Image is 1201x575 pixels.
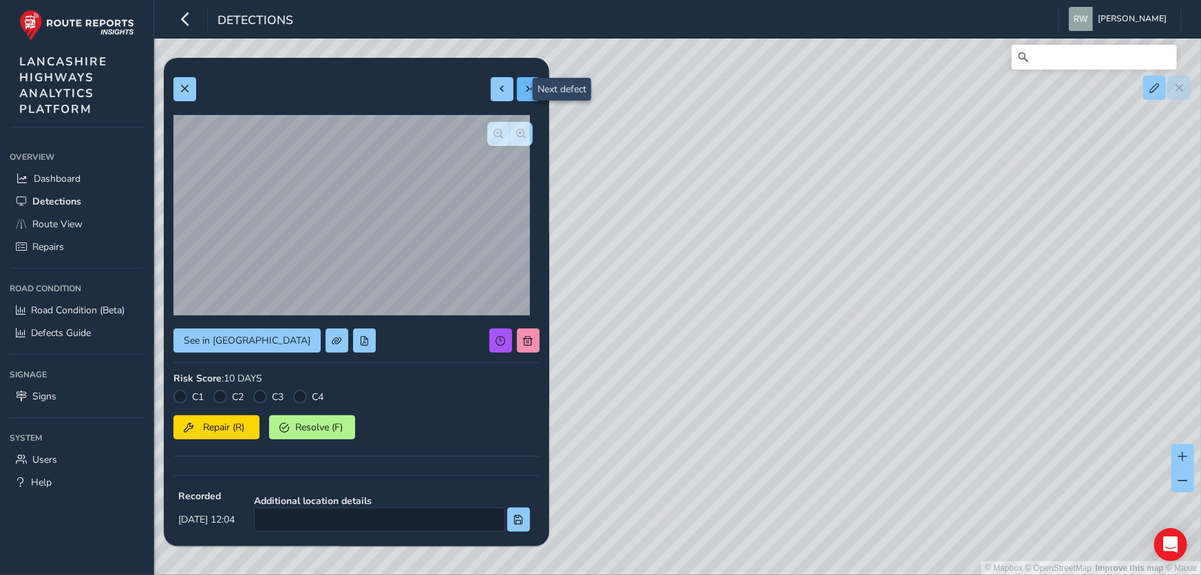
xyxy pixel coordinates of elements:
[32,240,64,253] span: Repairs
[10,190,144,213] a: Detections
[272,390,284,404] label: C3
[31,326,91,339] span: Defects Guide
[173,372,540,385] div: : 10 DAYS
[1098,7,1167,31] span: [PERSON_NAME]
[312,390,323,404] label: C4
[178,490,235,503] strong: Recorded
[10,213,144,236] a: Route View
[10,167,144,190] a: Dashboard
[173,415,259,439] button: Repair (R)
[294,421,345,434] span: Resolve (F)
[32,390,56,403] span: Signs
[232,390,244,404] label: C2
[34,172,81,185] span: Dashboard
[10,448,144,471] a: Users
[217,12,293,31] span: Detections
[10,147,144,167] div: Overview
[19,54,107,117] span: LANCASHIRE HIGHWAYS ANALYTICS PLATFORM
[254,494,530,508] strong: Additional location details
[31,304,125,317] span: Road Condition (Beta)
[184,334,310,347] span: See in [GEOGRAPHIC_DATA]
[10,364,144,385] div: Signage
[32,453,57,466] span: Users
[173,372,222,385] strong: Risk Score
[10,236,144,258] a: Repairs
[32,218,83,231] span: Route View
[1069,7,1171,31] button: [PERSON_NAME]
[10,385,144,408] a: Signs
[10,299,144,322] a: Road Condition (Beta)
[269,415,355,439] button: Resolve (F)
[19,10,134,41] img: rr logo
[1012,45,1177,70] input: Search
[198,421,249,434] span: Repair (R)
[10,278,144,299] div: Road Condition
[192,390,204,404] label: C1
[173,328,321,353] button: See in Route View
[10,322,144,344] a: Defects Guide
[31,476,52,489] span: Help
[178,513,235,526] span: [DATE] 12:04
[1069,7,1093,31] img: diamond-layout
[1154,528,1187,561] div: Open Intercom Messenger
[10,471,144,494] a: Help
[10,428,144,448] div: System
[32,195,81,208] span: Detections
